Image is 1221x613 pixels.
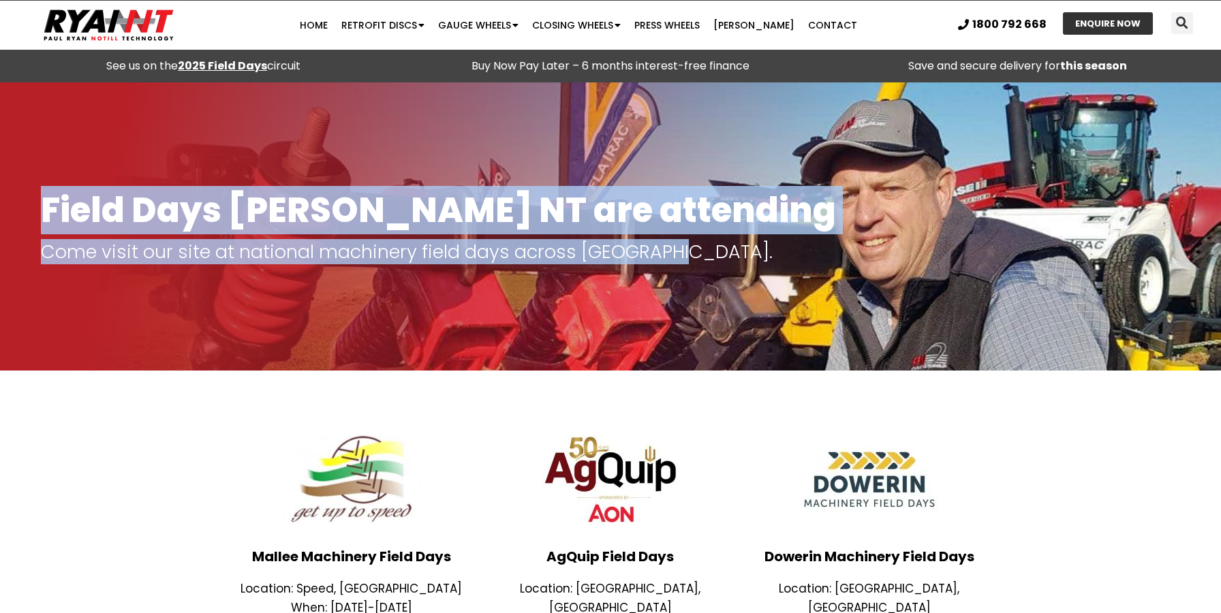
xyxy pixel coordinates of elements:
[178,58,267,74] a: 2025 Field Days
[1060,58,1127,74] strong: this season
[628,12,707,39] a: Press Wheels
[431,12,525,39] a: Gauge Wheels
[972,19,1047,30] span: 1800 792 668
[747,548,992,565] h3: Dowerin Machinery Field Days
[1171,12,1193,34] div: Search
[801,425,938,534] img: Dowerin Field Days Logo
[335,12,431,39] a: Retrofit Discs
[229,548,474,565] h3: Mallee Machinery Field Days
[229,579,474,598] p: Location: Speed, [GEOGRAPHIC_DATA]
[801,12,864,39] a: Contact
[283,425,420,534] img: Mallee Field Days Logo
[414,57,807,76] p: Buy Now Pay Later – 6 months interest-free finance
[237,12,921,39] nav: Menu
[488,548,733,565] h3: AgQuip Field Days
[542,425,679,534] img: AgQuip Logo
[41,4,177,46] img: Ryan NT logo
[293,12,335,39] a: Home
[41,242,1180,262] p: Come visit our site at national machinery field days across [GEOGRAPHIC_DATA].
[821,57,1214,76] p: Save and secure delivery for
[958,19,1047,30] a: 1800 792 668
[525,12,628,39] a: Closing Wheels
[7,57,400,76] div: See us on the circuit
[1075,19,1141,28] span: ENQUIRE NOW
[1063,12,1153,35] a: ENQUIRE NOW
[41,191,1180,229] h1: Field Days [PERSON_NAME] NT are attending
[707,12,801,39] a: [PERSON_NAME]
